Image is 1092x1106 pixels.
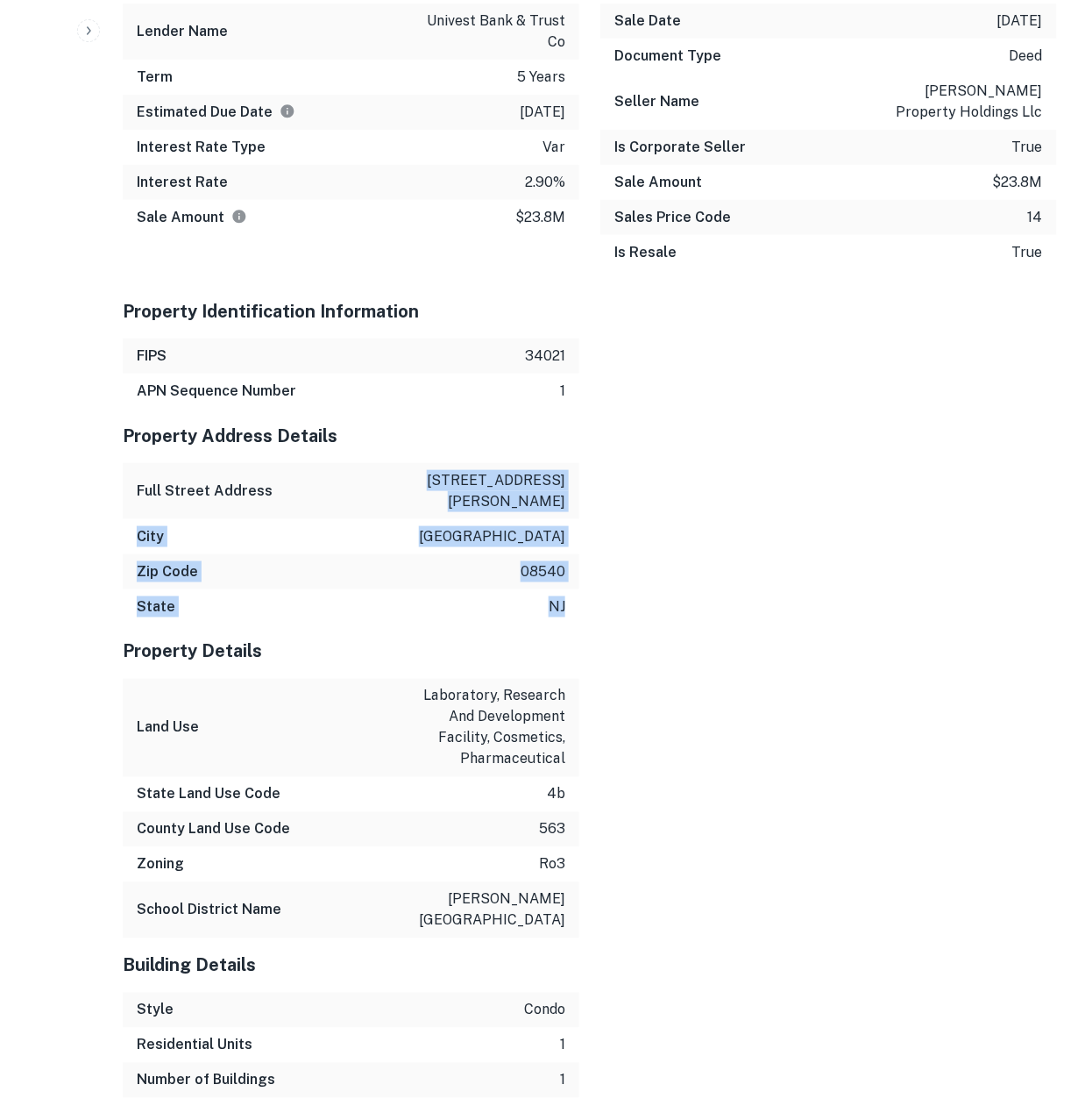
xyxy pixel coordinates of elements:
iframe: Chat Widget [1004,966,1092,1050]
h5: Property Address Details [123,423,579,449]
p: [STREET_ADDRESS][PERSON_NAME] [408,470,565,512]
h6: Zoning [137,854,184,875]
svg: The values displayed on the website are for informational purposes only and may be reported incor... [231,209,247,225]
h6: School District Name [137,900,281,921]
p: univest bank & trust co [408,11,565,53]
p: [PERSON_NAME] property holdings llc [885,81,1043,123]
p: $23.8m [515,207,565,228]
p: true [1012,242,1043,263]
h6: Is Corporate Seller [614,137,746,158]
h6: Lender Name [137,21,228,42]
p: 1 [560,1035,565,1056]
p: 14 [1028,207,1043,228]
h6: Sale Date [614,11,681,32]
p: 1 [560,1070,565,1091]
h6: Zip Code [137,561,198,582]
p: true [1012,137,1043,158]
h6: Interest Rate Type [137,137,266,158]
h6: Full Street Address [137,481,273,502]
h6: Style [137,1000,174,1021]
h6: Residential Units [137,1035,252,1056]
h6: Estimated Due Date [137,102,295,123]
p: $23.8m [993,172,1043,193]
h6: APN Sequence Number [137,381,296,402]
h6: Seller Name [614,91,699,112]
p: deed [1010,46,1043,67]
p: laboratory, research and development facility, cosmetics, pharmaceutical [408,686,565,770]
p: nj [549,596,565,617]
h6: Sale Amount [137,207,247,228]
p: 34021 [525,346,565,367]
h6: Document Type [614,46,721,67]
h6: Sale Amount [614,172,702,193]
p: 2.90% [525,172,565,193]
p: [DATE] [997,11,1043,32]
h6: Interest Rate [137,172,228,193]
p: 1 [560,381,565,402]
p: 4b [547,784,565,805]
p: 08540 [521,561,565,582]
h5: Property Details [123,639,579,665]
h6: Term [137,67,173,88]
h6: FIPS [137,346,167,367]
h6: County Land Use Code [137,819,290,840]
p: condo [524,1000,565,1021]
p: 563 [539,819,565,840]
p: var [542,137,565,158]
h6: State Land Use Code [137,784,280,805]
h6: State [137,596,175,617]
h6: Sales Price Code [614,207,731,228]
h6: City [137,526,164,547]
p: [GEOGRAPHIC_DATA] [419,526,565,547]
svg: Estimate is based on a standard schedule for this type of loan. [280,103,295,119]
h5: Property Identification Information [123,298,579,325]
h6: Is Resale [614,242,677,263]
p: 5 years [517,67,565,88]
h5: Building Details [123,953,579,979]
p: ro3 [539,854,565,875]
p: [PERSON_NAME][GEOGRAPHIC_DATA] [408,889,565,931]
p: [DATE] [520,102,565,123]
h6: Land Use [137,717,199,739]
h6: Number of Buildings [137,1070,275,1091]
